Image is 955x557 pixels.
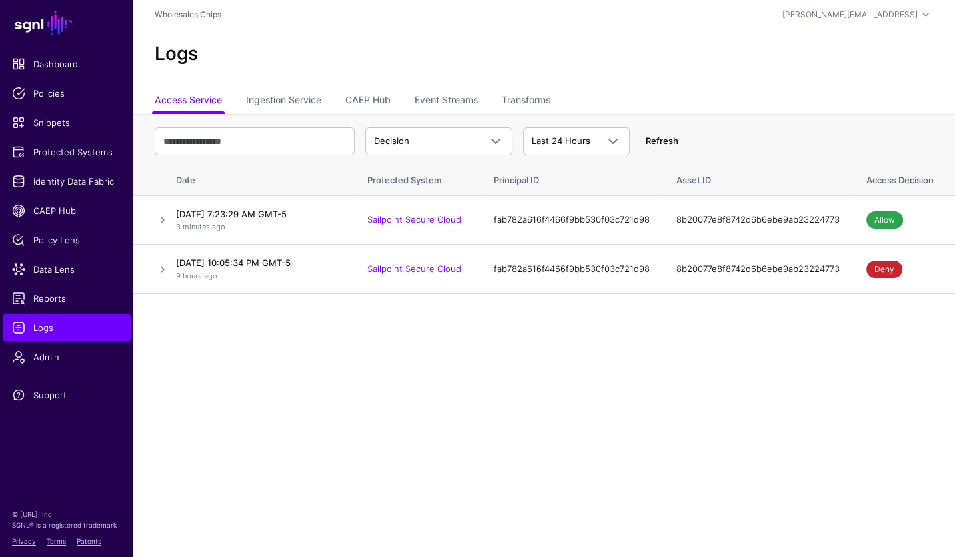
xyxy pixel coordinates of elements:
p: 3 minutes ago [176,221,341,233]
span: Data Lens [12,263,121,276]
h4: [DATE] 7:23:29 AM GMT-5 [176,208,341,220]
td: 8b20077e8f8742d6b6ebe9ab23224773 [663,245,853,294]
a: Policies [3,80,131,107]
td: 8b20077e8f8742d6b6ebe9ab23224773 [663,195,853,245]
a: CAEP Hub [3,197,131,224]
span: CAEP Hub [12,204,121,217]
h2: Logs [155,43,934,65]
span: Policies [12,87,121,100]
a: SGNL [8,8,125,37]
a: Data Lens [3,256,131,282]
a: Patents [77,537,101,545]
td: fab782a616f4466f9bb530f03c721d98 [480,195,663,245]
p: 9 hours ago [176,271,341,282]
a: CAEP Hub [345,89,391,114]
span: Identity Data Fabric [12,175,121,188]
a: Wholesales Chips [155,9,221,19]
span: Policy Lens [12,233,121,247]
span: Logs [12,321,121,334]
p: SGNL® is a registered trademark [12,520,121,530]
a: Refresh [646,135,678,146]
span: Protected Systems [12,145,121,159]
a: Privacy [12,537,36,545]
a: Terms [47,537,66,545]
a: Access Service [155,89,222,114]
a: Admin [3,344,131,370]
a: Transforms [502,89,550,114]
span: Allow [866,211,903,229]
td: fab782a616f4466f9bb530f03c721d98 [480,245,663,294]
h4: [DATE] 10:05:34 PM GMT-5 [176,257,341,269]
th: Access Decision [853,161,955,195]
span: Snippets [12,116,121,129]
a: Protected Systems [3,139,131,165]
a: Sailpoint Secure Cloud [367,263,461,274]
div: [PERSON_NAME][EMAIL_ADDRESS] [782,9,918,21]
a: Snippets [3,109,131,136]
span: Reports [12,292,121,305]
th: Date [171,161,354,195]
p: © [URL], Inc [12,509,121,520]
a: Identity Data Fabric [3,168,131,195]
a: Logs [3,314,131,341]
th: Protected System [354,161,480,195]
span: Dashboard [12,57,121,71]
a: Ingestion Service [246,89,321,114]
a: Dashboard [3,51,131,77]
th: Principal ID [480,161,663,195]
a: Policy Lens [3,227,131,253]
a: Event Streams [414,89,477,114]
span: Last 24 Hours [532,135,590,146]
a: Reports [3,285,131,312]
span: Decision [374,135,409,146]
th: Asset ID [663,161,853,195]
span: Deny [866,261,902,278]
span: Admin [12,350,121,364]
span: Support [12,388,121,402]
a: Sailpoint Secure Cloud [367,214,461,225]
